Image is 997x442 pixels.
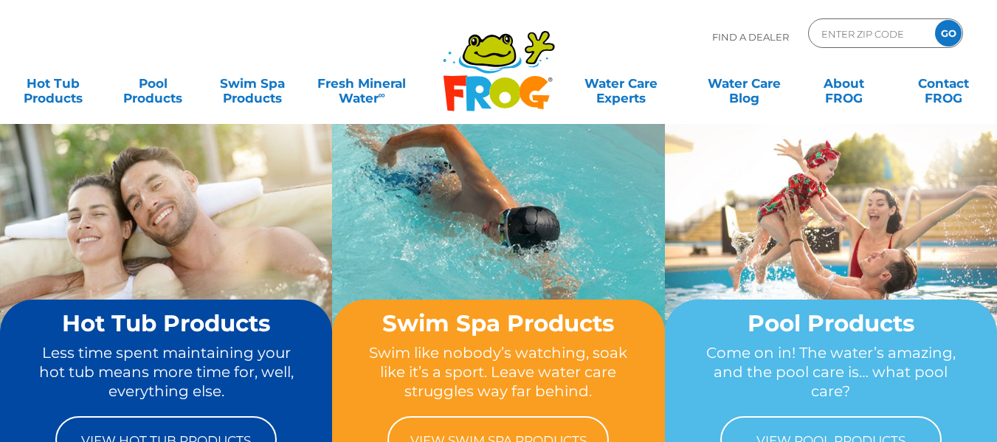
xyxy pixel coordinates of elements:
[214,69,291,98] a: Swim SpaProducts
[558,69,683,98] a: Water CareExperts
[706,69,783,98] a: Water CareBlog
[360,311,636,336] h2: Swim Spa Products
[905,69,982,98] a: ContactFROG
[820,23,920,44] input: Zip Code Form
[379,89,385,100] sup: ∞
[693,311,969,336] h2: Pool Products
[28,343,304,401] p: Less time spent maintaining your hot tub means more time for, well, everything else.
[712,18,789,55] p: Find A Dealer
[665,123,997,371] img: home-banner-pool-short
[360,343,636,401] p: Swim like nobody’s watching, soak like it’s a sport. Leave water care struggles way far behind.
[314,69,410,98] a: Fresh MineralWater∞
[114,69,192,98] a: PoolProducts
[693,343,969,401] p: Come on in! The water’s amazing, and the pool care is… what pool care?
[332,123,664,371] img: home-banner-swim-spa-short
[15,69,92,98] a: Hot TubProducts
[28,311,304,336] h2: Hot Tub Products
[805,69,883,98] a: AboutFROG
[935,20,962,46] input: GO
